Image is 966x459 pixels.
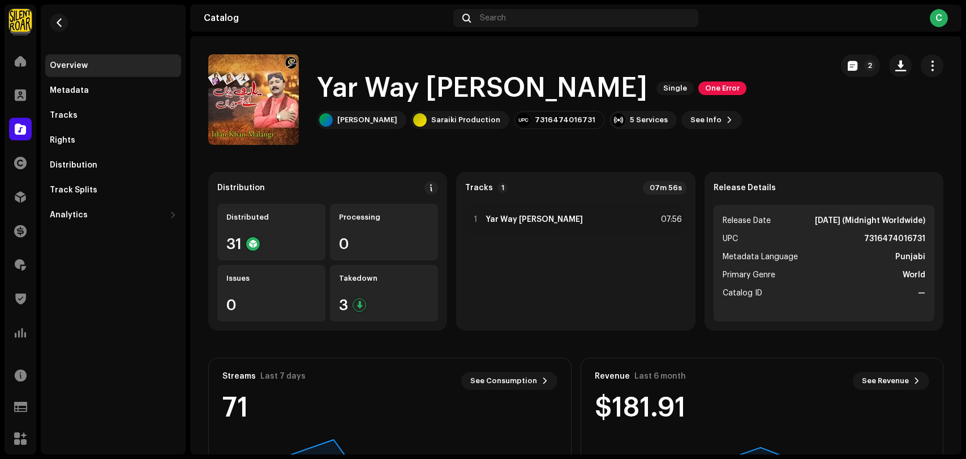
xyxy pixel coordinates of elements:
div: Issues [226,274,316,283]
div: Streams [222,372,256,381]
strong: Release Details [714,183,776,192]
div: Track Splits [50,186,97,195]
p-badge: 2 [864,60,875,71]
button: See Revenue [853,372,929,390]
strong: Yar Way [PERSON_NAME] [486,215,583,224]
span: UPC [723,232,738,246]
re-m-nav-dropdown: Analytics [45,204,181,226]
div: Revenue [595,372,630,381]
div: [PERSON_NAME] [337,115,397,125]
strong: [DATE] (Midnight Worldwide) [815,214,925,228]
span: See Revenue [862,370,909,392]
button: 2 [841,54,880,77]
re-m-nav-item: Overview [45,54,181,77]
div: Saraiki Production [431,115,500,125]
div: Analytics [50,211,88,220]
div: Overview [50,61,88,70]
span: One Error [698,81,746,95]
div: Last 6 month [634,372,686,381]
button: See Consumption [461,372,557,390]
h1: Yar Way [PERSON_NAME] [317,70,647,106]
div: Distribution [217,183,265,192]
p-badge: 1 [497,183,508,193]
re-m-nav-item: Metadata [45,79,181,102]
span: Release Date [723,214,771,228]
div: Last 7 days [260,372,306,381]
button: See Info [681,111,742,129]
div: C [930,9,948,27]
div: 5 Services [630,115,668,125]
div: Rights [50,136,75,145]
div: 07:56 [657,213,682,226]
div: Tracks [50,111,78,120]
span: Search [480,14,506,23]
re-m-nav-item: Track Splits [45,179,181,201]
div: 07m 56s [643,181,686,195]
span: Primary Genre [723,268,775,282]
strong: Tracks [465,183,493,192]
div: Distributed [226,213,316,222]
span: See Consumption [470,370,537,392]
div: Takedown [339,274,429,283]
strong: — [918,286,925,300]
div: Catalog [204,14,449,23]
span: Single [656,81,694,95]
div: 7316474016731 [535,115,595,125]
strong: Punjabi [895,250,925,264]
re-m-nav-item: Distribution [45,154,181,177]
span: See Info [690,109,722,131]
strong: World [903,268,925,282]
div: Metadata [50,86,89,95]
img: fcfd72e7-8859-4002-b0df-9a7058150634 [9,9,32,32]
div: Processing [339,213,429,222]
re-m-nav-item: Rights [45,129,181,152]
span: Metadata Language [723,250,798,264]
span: Catalog ID [723,286,762,300]
div: Distribution [50,161,97,170]
re-m-nav-item: Tracks [45,104,181,127]
strong: 7316474016731 [864,232,925,246]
